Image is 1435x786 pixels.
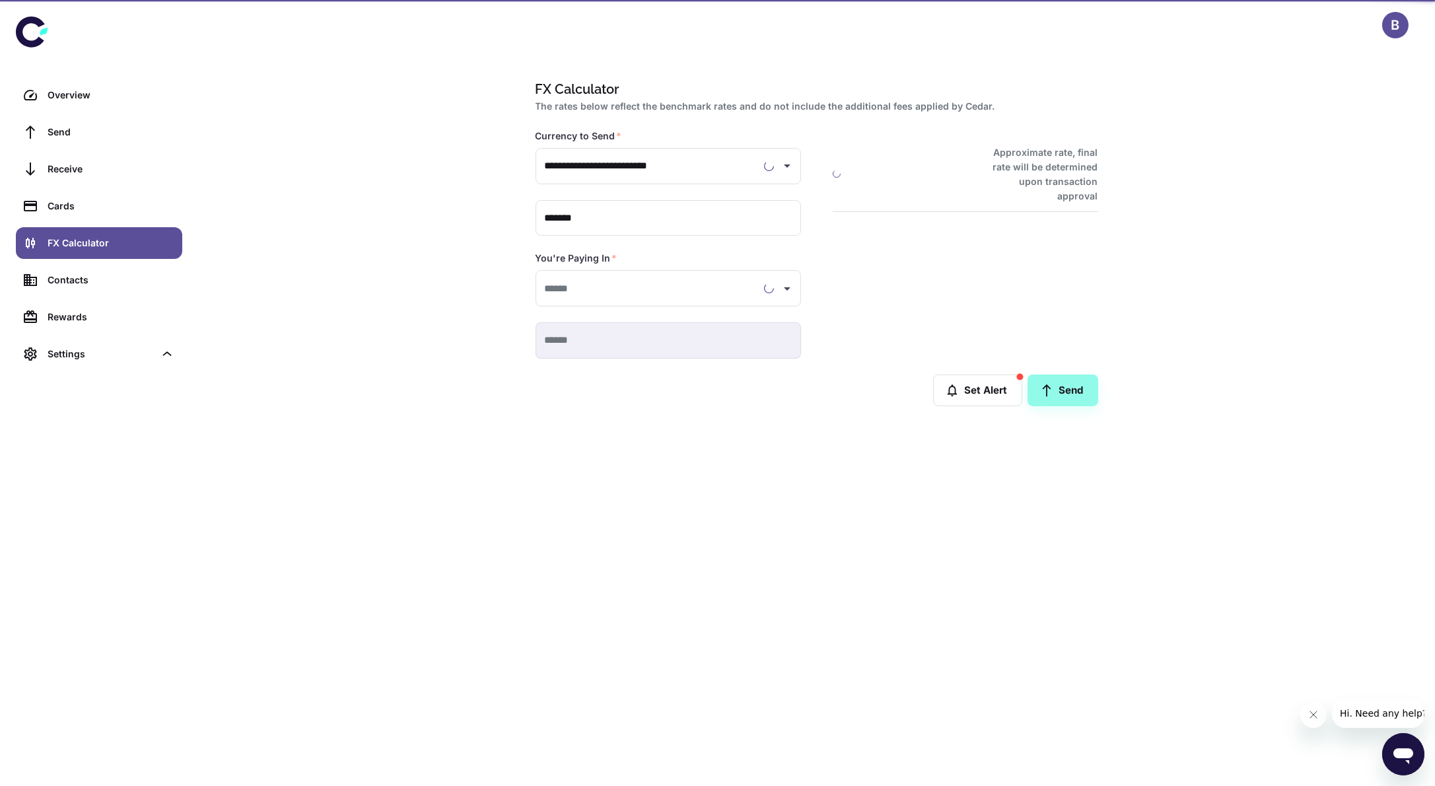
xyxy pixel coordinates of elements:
[16,116,182,148] a: Send
[48,347,155,361] div: Settings
[933,375,1022,406] button: Set Alert
[778,157,796,175] button: Open
[979,145,1098,203] h6: Approximate rate, final rate will be determined upon transaction approval
[16,301,182,333] a: Rewards
[1382,12,1409,38] button: B
[536,129,622,143] label: Currency to Send
[536,79,1093,99] h1: FX Calculator
[16,264,182,296] a: Contacts
[48,88,174,102] div: Overview
[48,162,174,176] div: Receive
[16,190,182,222] a: Cards
[1332,699,1424,728] iframe: Message from company
[16,153,182,185] a: Receive
[16,338,182,370] div: Settings
[48,199,174,213] div: Cards
[778,279,796,298] button: Open
[536,252,617,265] label: You're Paying In
[48,125,174,139] div: Send
[16,227,182,259] a: FX Calculator
[48,310,174,324] div: Rewards
[8,9,95,20] span: Hi. Need any help?
[48,273,174,287] div: Contacts
[16,79,182,111] a: Overview
[1028,375,1098,406] a: Send
[48,236,174,250] div: FX Calculator
[1382,733,1424,775] iframe: Button to launch messaging window
[1300,701,1327,728] iframe: Close message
